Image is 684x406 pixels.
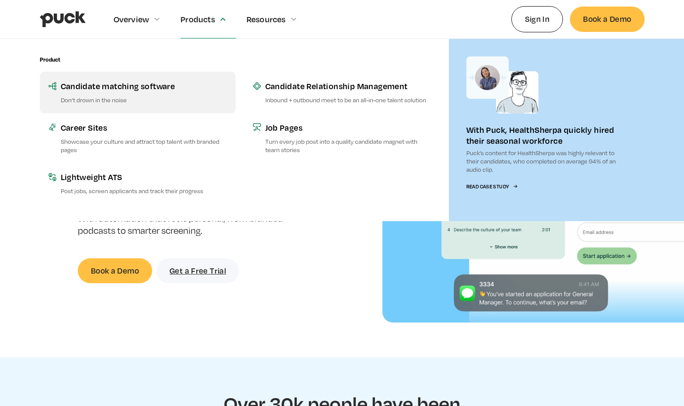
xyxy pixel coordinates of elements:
div: Product [40,56,60,63]
a: With Puck, HealthSherpa quickly hired their seasonal workforcePuck’s content for HealthSherpa was... [449,39,645,221]
div: Read Case Study [466,184,509,190]
p: Don’t drown in the noise [61,96,227,104]
p: Turn every job post into a quality candidate magnet with team stories [265,137,431,154]
p: Showcase your culture and attract top talent with branded pages [61,137,227,154]
a: Sign In [511,6,563,32]
div: Job Pages [265,122,431,133]
a: Lightweight ATSPost jobs, screen applicants and track their progress [40,163,236,204]
div: Lightweight ATS [61,171,227,182]
a: Career SitesShowcase your culture and attract top talent with branded pages [40,113,236,163]
a: Book a Demo [570,7,644,31]
p: Post jobs, screen applicants and track their progress [61,187,227,195]
div: Products [181,14,215,24]
div: With Puck, HealthSherpa quickly hired their seasonal workforce [466,124,627,146]
div: Overview [114,14,149,24]
a: Candidate Relationship ManagementInbound + outbound meet to be an all-in-one talent solution [244,72,440,113]
div: Candidate matching software [61,80,227,91]
p: Puck’s content for HealthSherpa was highly relevant to their candidates, who completed on average... [466,149,627,174]
div: Resources [247,14,286,24]
div: Career Sites [61,122,227,133]
a: Get a Free Trial [156,258,239,283]
p: Inbound + outbound meet to be an all-in-one talent solution [265,96,431,104]
p: With automation that feels personal, from branded podcasts to smarter screening. [78,212,285,238]
a: Book a Demo [78,258,152,283]
a: Job PagesTurn every job post into a quality candidate magnet with team stories [244,113,440,163]
div: Candidate Relationship Management [265,80,431,91]
a: Candidate matching softwareDon’t drown in the noise [40,72,236,113]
